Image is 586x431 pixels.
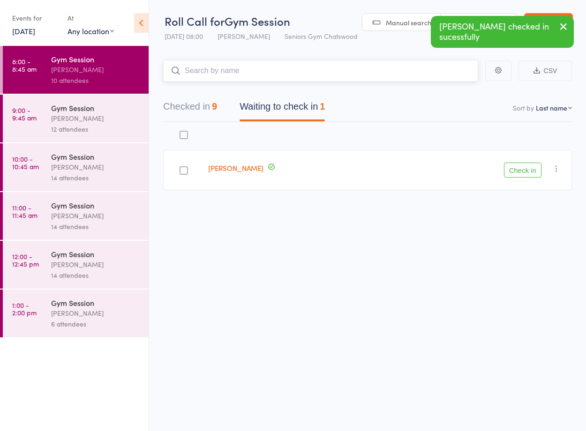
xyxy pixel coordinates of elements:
[225,13,290,29] span: Gym Session
[12,26,35,36] a: [DATE]
[51,249,141,259] div: Gym Session
[12,301,37,316] time: 1:00 - 2:00 pm
[518,61,572,81] button: CSV
[165,13,225,29] span: Roll Call for
[68,10,114,26] div: At
[12,10,58,26] div: Events for
[51,221,141,232] div: 14 attendees
[163,60,478,82] input: Search by name
[51,259,141,270] div: [PERSON_NAME]
[524,13,573,32] a: Exit roll call
[212,101,217,111] div: 9
[285,31,358,41] span: Seniors Gym Chatswood
[51,54,141,64] div: Gym Session
[3,143,149,191] a: 10:00 -10:45 amGym Session[PERSON_NAME]14 attendees
[12,253,39,268] time: 12:00 - 12:45 pm
[12,155,39,170] time: 10:00 - 10:45 am
[513,103,534,112] label: Sort by
[51,200,141,210] div: Gym Session
[51,210,141,221] div: [PERSON_NAME]
[51,308,141,319] div: [PERSON_NAME]
[163,97,217,121] button: Checked in9
[208,163,263,173] a: [PERSON_NAME]
[3,290,149,337] a: 1:00 -2:00 pmGym Session[PERSON_NAME]6 attendees
[51,297,141,308] div: Gym Session
[51,75,141,86] div: 10 attendees
[3,46,149,94] a: 8:00 -8:45 amGym Session[PERSON_NAME]10 attendees
[3,241,149,289] a: 12:00 -12:45 pmGym Session[PERSON_NAME]14 attendees
[3,192,149,240] a: 11:00 -11:45 amGym Session[PERSON_NAME]14 attendees
[12,58,37,73] time: 8:00 - 8:45 am
[3,95,149,142] a: 9:00 -9:45 amGym Session[PERSON_NAME]12 attendees
[51,151,141,162] div: Gym Session
[431,16,574,48] div: [PERSON_NAME] checked in sucessfully
[504,163,541,178] button: Check in
[320,101,325,111] div: 1
[12,204,38,219] time: 11:00 - 11:45 am
[218,31,270,41] span: [PERSON_NAME]
[51,124,141,134] div: 12 attendees
[386,18,431,27] span: Manual search
[51,319,141,329] div: 6 attendees
[240,97,325,121] button: Waiting to check in1
[51,103,141,113] div: Gym Session
[51,162,141,172] div: [PERSON_NAME]
[51,270,141,281] div: 14 attendees
[536,103,567,112] div: Last name
[51,64,141,75] div: [PERSON_NAME]
[68,26,114,36] div: Any location
[51,172,141,183] div: 14 attendees
[165,31,203,41] span: [DATE] 08:00
[12,106,37,121] time: 9:00 - 9:45 am
[51,113,141,124] div: [PERSON_NAME]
